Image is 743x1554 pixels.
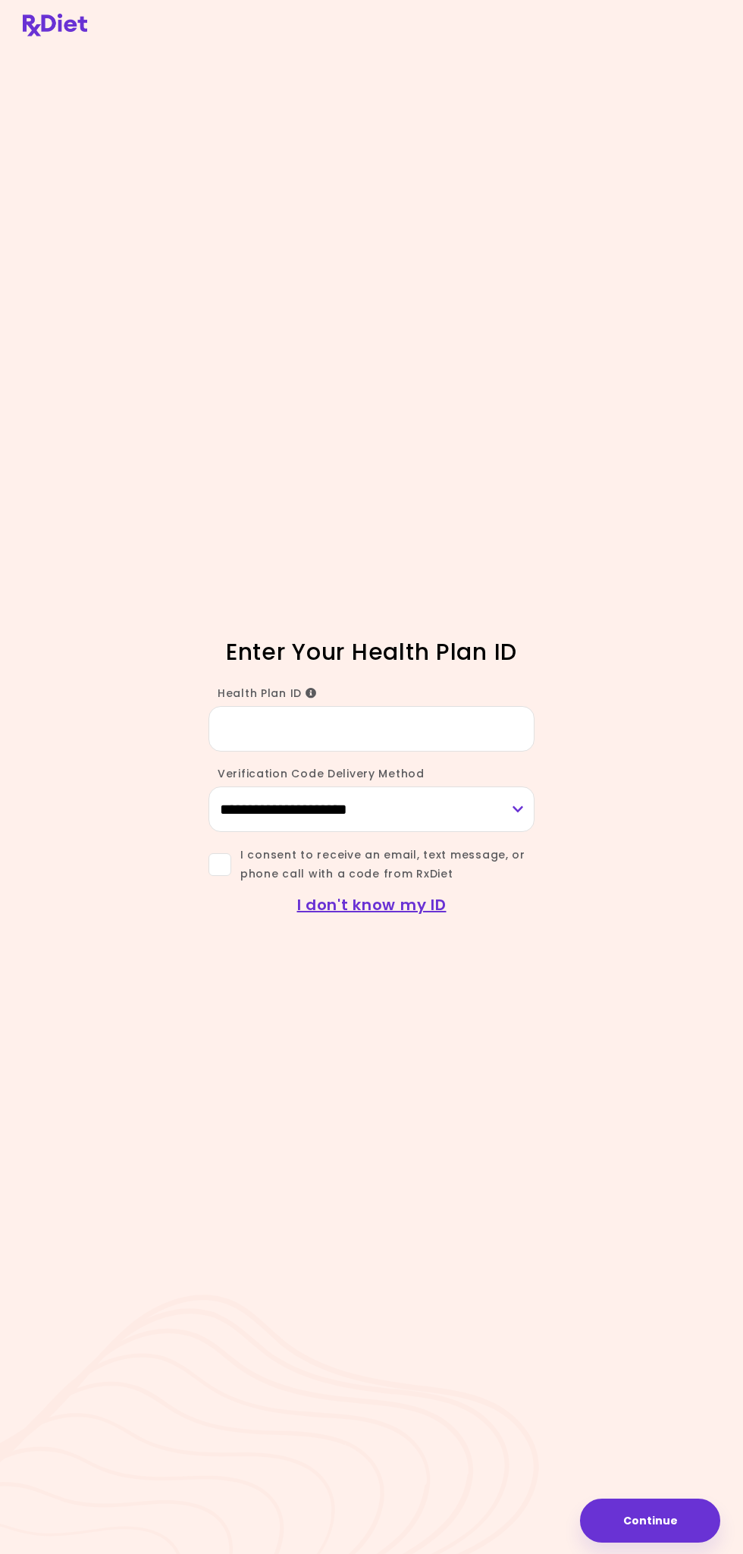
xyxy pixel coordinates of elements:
[306,688,317,699] i: Info
[23,14,87,36] img: RxDiet
[297,894,447,915] a: I don't know my ID
[580,1499,720,1543] button: Continue
[174,637,569,667] h1: Enter Your Health Plan ID
[208,766,425,781] label: Verification Code Delivery Method
[231,846,535,884] span: I consent to receive an email, text message, or phone call with a code from RxDiet
[218,686,317,701] span: Health Plan ID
